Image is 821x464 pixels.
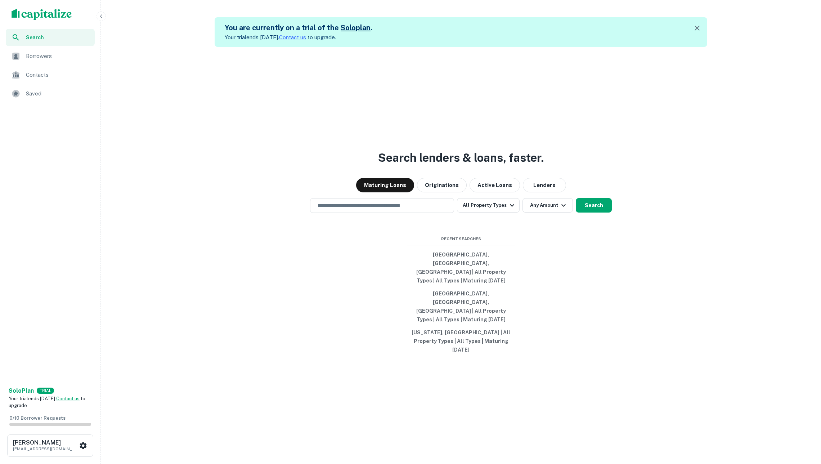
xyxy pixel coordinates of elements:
button: [US_STATE], [GEOGRAPHIC_DATA] | All Property Types | All Types | Maturing [DATE] [407,326,515,356]
a: Contact us [56,396,80,401]
button: [PERSON_NAME][EMAIL_ADDRESS][DOMAIN_NAME] [7,434,93,457]
strong: Solo Plan [9,387,34,394]
div: TRIAL [37,388,54,394]
span: Search [26,34,90,41]
button: Maturing Loans [356,178,414,192]
a: SoloPlan [9,387,34,395]
img: capitalize-logo.png [12,9,72,20]
iframe: Chat Widget [785,406,821,441]
p: Your trial ends [DATE]. to upgrade. [225,33,372,42]
a: Search [6,29,95,46]
button: [GEOGRAPHIC_DATA], [GEOGRAPHIC_DATA], [GEOGRAPHIC_DATA] | All Property Types | All Types | Maturi... [407,248,515,287]
h3: Search lenders & loans, faster. [378,149,544,166]
span: Your trial ends [DATE]. to upgrade. [9,396,85,409]
span: Saved [26,89,90,98]
span: Recent Searches [407,236,515,242]
h6: [PERSON_NAME] [13,440,78,446]
span: Contacts [26,71,90,79]
h5: You are currently on a trial of the . [225,22,372,33]
button: Originations [417,178,467,192]
button: Lenders [523,178,566,192]
p: [EMAIL_ADDRESS][DOMAIN_NAME] [13,446,78,452]
button: Active Loans [470,178,520,192]
button: Search [576,198,612,213]
a: Contacts [6,66,95,84]
a: Saved [6,85,95,102]
button: [GEOGRAPHIC_DATA], [GEOGRAPHIC_DATA], [GEOGRAPHIC_DATA] | All Property Types | All Types | Maturi... [407,287,515,326]
a: Contact us [279,34,306,40]
button: All Property Types [457,198,520,213]
a: Borrowers [6,48,95,65]
a: Soloplan [341,23,371,32]
button: Any Amount [522,198,573,213]
span: 0 / 10 Borrower Requests [9,415,66,421]
span: Borrowers [26,52,90,61]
